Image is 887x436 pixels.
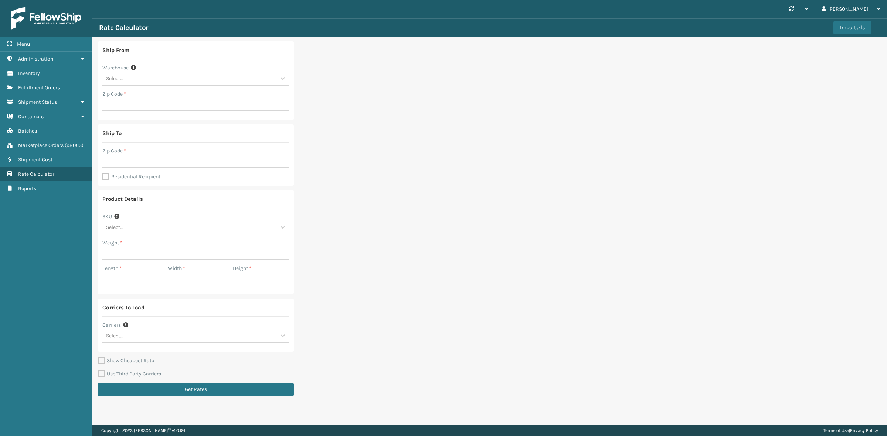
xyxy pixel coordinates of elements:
[102,147,126,155] label: Zip Code
[98,371,161,377] label: Use Third Party Carriers
[102,321,121,329] label: Carriers
[99,23,148,32] h3: Rate Calculator
[833,21,871,34] button: Import .xls
[18,128,37,134] span: Batches
[18,99,57,105] span: Shipment Status
[11,7,81,30] img: logo
[18,171,54,177] span: Rate Calculator
[233,264,251,272] label: Height
[823,425,878,436] div: |
[18,142,64,148] span: Marketplace Orders
[98,383,294,396] button: Get Rates
[102,303,145,312] div: Carriers To Load
[102,46,129,55] div: Ship From
[102,239,122,247] label: Weight
[18,157,52,163] span: Shipment Cost
[850,428,878,433] a: Privacy Policy
[18,70,40,76] span: Inventory
[102,129,122,138] div: Ship To
[18,185,36,192] span: Reports
[98,357,154,364] label: Show Cheapest Rate
[106,332,123,340] div: Select...
[102,90,126,98] label: Zip Code
[18,85,60,91] span: Fulfillment Orders
[18,56,53,62] span: Administration
[65,142,84,148] span: ( 98063 )
[102,64,129,72] label: Warehouse
[106,223,123,231] div: Select...
[168,264,185,272] label: Width
[823,428,849,433] a: Terms of Use
[101,425,185,436] p: Copyright 2023 [PERSON_NAME]™ v 1.0.191
[102,213,112,220] label: SKU
[102,195,143,203] div: Product Details
[106,75,123,82] div: Select...
[18,113,44,120] span: Containers
[102,264,122,272] label: Length
[17,41,30,47] span: Menu
[102,174,160,180] label: Residential Recipient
